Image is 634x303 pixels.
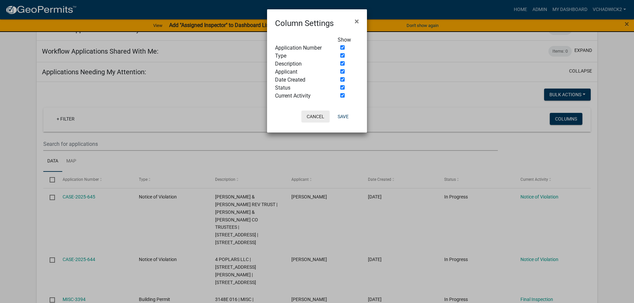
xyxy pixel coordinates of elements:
[270,92,333,100] div: Current Activity
[333,36,364,44] div: Show
[270,60,333,68] div: Description
[270,44,333,52] div: Application Number
[301,111,330,123] button: Cancel
[270,76,333,84] div: Date Created
[270,84,333,92] div: Status
[349,12,364,31] button: Close
[275,17,334,29] h4: Column Settings
[270,68,333,76] div: Applicant
[355,17,359,26] span: ×
[270,52,333,60] div: Type
[332,111,354,123] button: Save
